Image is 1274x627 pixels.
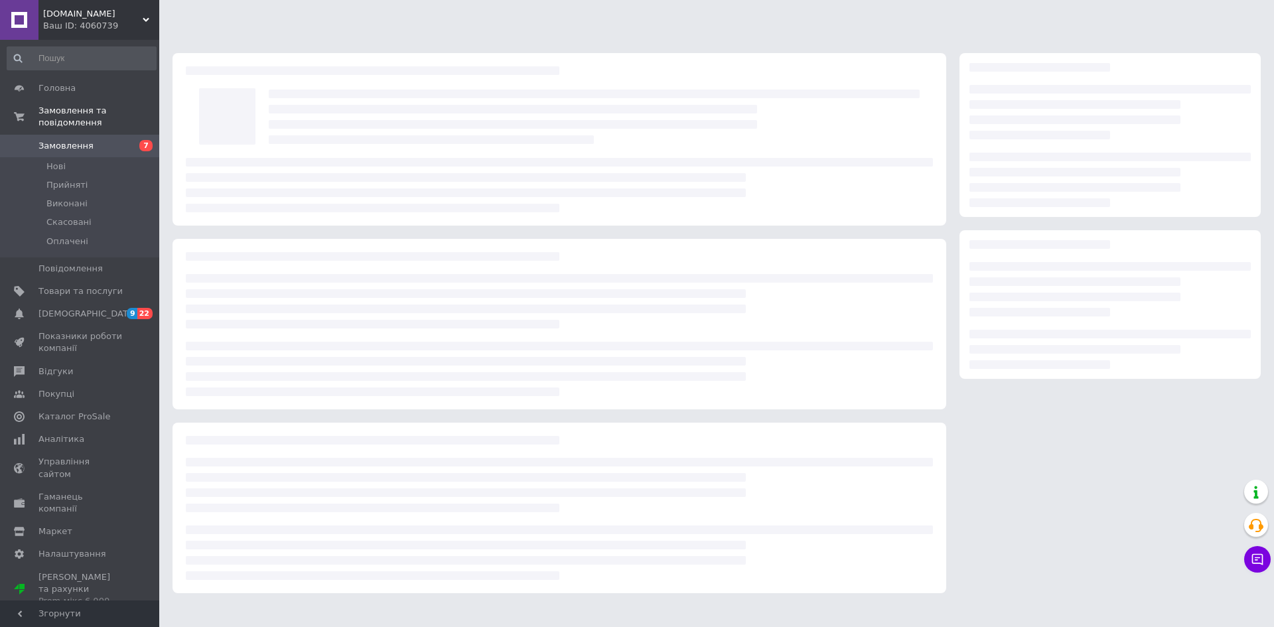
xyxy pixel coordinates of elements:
[38,548,106,560] span: Налаштування
[38,388,74,400] span: Покупці
[38,491,123,515] span: Гаманець компанії
[46,216,92,228] span: Скасовані
[46,161,66,173] span: Нові
[7,46,157,70] input: Пошук
[38,308,137,320] span: [DEMOGRAPHIC_DATA]
[38,433,84,445] span: Аналітика
[38,456,123,480] span: Управління сайтом
[38,411,110,423] span: Каталог ProSale
[139,140,153,151] span: 7
[46,198,88,210] span: Виконані
[43,8,143,20] span: BigSmile.UA
[38,571,123,608] span: [PERSON_NAME] та рахунки
[46,179,88,191] span: Прийняті
[38,595,123,607] div: Prom мікс 6 000
[1244,546,1271,573] button: Чат з покупцем
[38,366,73,378] span: Відгуки
[38,140,94,152] span: Замовлення
[38,285,123,297] span: Товари та послуги
[137,308,153,319] span: 22
[127,308,137,319] span: 9
[43,20,159,32] div: Ваш ID: 4060739
[38,330,123,354] span: Показники роботи компанії
[38,82,76,94] span: Головна
[38,105,159,129] span: Замовлення та повідомлення
[38,263,103,275] span: Повідомлення
[38,525,72,537] span: Маркет
[46,236,88,247] span: Оплачені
